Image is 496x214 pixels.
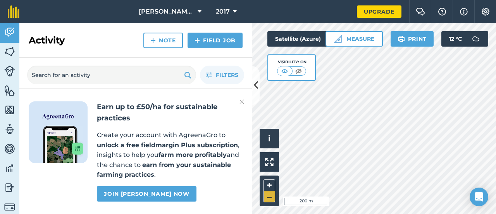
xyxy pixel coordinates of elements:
[4,104,15,116] img: svg+xml;base64,PHN2ZyB4bWxucz0iaHR0cDovL3d3dy53My5vcmcvMjAwMC9zdmciIHdpZHRoPSI1NiIgaGVpZ2h0PSI2MC...
[43,126,83,163] img: Screenshot of the Gro app
[188,33,243,48] a: Field Job
[4,182,15,193] img: svg+xml;base64,PD94bWwgdmVyc2lvbj0iMS4wIiBlbmNvZGluZz0idXRmLTgiPz4KPCEtLSBHZW5lcmF0b3I6IEFkb2JlIE...
[468,31,484,47] img: svg+xml;base64,PD94bWwgdmVyc2lvbj0iMS4wIiBlbmNvZGluZz0idXRmLTgiPz4KPCEtLSBHZW5lcmF0b3I6IEFkb2JlIE...
[4,162,15,174] img: svg+xml;base64,PD94bWwgdmVyc2lvbj0iMS4wIiBlbmNvZGluZz0idXRmLTgiPz4KPCEtLSBHZW5lcmF0b3I6IEFkb2JlIE...
[4,46,15,57] img: svg+xml;base64,PHN2ZyB4bWxucz0iaHR0cDovL3d3dy53My5vcmcvMjAwMC9zdmciIHdpZHRoPSI1NiIgaGVpZ2h0PSI2MC...
[97,161,231,179] strong: earn from your sustainable farming practices
[97,101,243,124] h2: Earn up to £50/ha for sustainable practices
[158,151,227,158] strong: farm more profitably
[325,31,383,47] button: Measure
[97,141,238,149] strong: unlock a free fieldmargin Plus subscription
[416,8,425,16] img: Two speech bubbles overlapping with the left bubble in the forefront
[4,66,15,77] img: svg+xml;base64,PD94bWwgdmVyc2lvbj0iMS4wIiBlbmNvZGluZz0idXRmLTgiPz4KPCEtLSBHZW5lcmF0b3I6IEFkb2JlIE...
[200,66,244,84] button: Filters
[29,34,65,47] h2: Activity
[263,179,275,191] button: +
[4,202,15,212] img: svg+xml;base64,PD94bWwgdmVyc2lvbj0iMS4wIiBlbmNvZGluZz0idXRmLTgiPz4KPCEtLSBHZW5lcmF0b3I6IEFkb2JlIE...
[267,31,342,47] button: Satellite (Azure)
[195,36,200,45] img: svg+xml;base64,PHN2ZyB4bWxucz0iaHR0cDovL3d3dy53My5vcmcvMjAwMC9zdmciIHdpZHRoPSIxNCIgaGVpZ2h0PSIyNC...
[265,158,274,166] img: Four arrows, one pointing top left, one top right, one bottom right and the last bottom left
[398,34,405,43] img: svg+xml;base64,PHN2ZyB4bWxucz0iaHR0cDovL3d3dy53My5vcmcvMjAwMC9zdmciIHdpZHRoPSIxOSIgaGVpZ2h0PSIyNC...
[460,7,468,16] img: svg+xml;base64,PHN2ZyB4bWxucz0iaHR0cDovL3d3dy53My5vcmcvMjAwMC9zdmciIHdpZHRoPSIxNyIgaGVpZ2h0PSIxNy...
[8,5,19,18] img: fieldmargin Logo
[97,186,196,202] a: Join [PERSON_NAME] now
[184,70,191,80] img: svg+xml;base64,PHN2ZyB4bWxucz0iaHR0cDovL3d3dy53My5vcmcvMjAwMC9zdmciIHdpZHRoPSIxOSIgaGVpZ2h0PSIyNC...
[216,7,230,16] span: 2017
[334,35,342,43] img: Ruler icon
[260,129,279,148] button: i
[4,26,15,38] img: svg+xml;base64,PD94bWwgdmVyc2lvbj0iMS4wIiBlbmNvZGluZz0idXRmLTgiPz4KPCEtLSBHZW5lcmF0b3I6IEFkb2JlIE...
[357,5,401,18] a: Upgrade
[437,8,447,16] img: A question mark icon
[27,66,196,84] input: Search for an activity
[268,134,270,143] span: i
[263,191,275,202] button: –
[4,124,15,135] img: svg+xml;base64,PD94bWwgdmVyc2lvbj0iMS4wIiBlbmNvZGluZz0idXRmLTgiPz4KPCEtLSBHZW5lcmF0b3I6IEFkb2JlIE...
[481,8,490,16] img: A cog icon
[470,188,488,206] div: Open Intercom Messenger
[150,36,156,45] img: svg+xml;base64,PHN2ZyB4bWxucz0iaHR0cDovL3d3dy53My5vcmcvMjAwMC9zdmciIHdpZHRoPSIxNCIgaGVpZ2h0PSIyNC...
[280,67,289,75] img: svg+xml;base64,PHN2ZyB4bWxucz0iaHR0cDovL3d3dy53My5vcmcvMjAwMC9zdmciIHdpZHRoPSI1MCIgaGVpZ2h0PSI0MC...
[143,33,183,48] a: Note
[294,67,303,75] img: svg+xml;base64,PHN2ZyB4bWxucz0iaHR0cDovL3d3dy53My5vcmcvMjAwMC9zdmciIHdpZHRoPSI1MCIgaGVpZ2h0PSI0MC...
[216,71,238,79] span: Filters
[97,130,243,180] p: Create your account with AgreenaGro to , insights to help you and the chance to .
[391,31,434,47] button: Print
[277,59,307,65] div: Visibility: On
[139,7,195,16] span: [PERSON_NAME] Park Farms Ltd
[4,85,15,96] img: svg+xml;base64,PHN2ZyB4bWxucz0iaHR0cDovL3d3dy53My5vcmcvMjAwMC9zdmciIHdpZHRoPSI1NiIgaGVpZ2h0PSI2MC...
[441,31,488,47] button: 12 °C
[4,143,15,155] img: svg+xml;base64,PD94bWwgdmVyc2lvbj0iMS4wIiBlbmNvZGluZz0idXRmLTgiPz4KPCEtLSBHZW5lcmF0b3I6IEFkb2JlIE...
[449,31,462,47] span: 12 ° C
[239,97,244,106] img: svg+xml;base64,PHN2ZyB4bWxucz0iaHR0cDovL3d3dy53My5vcmcvMjAwMC9zdmciIHdpZHRoPSIyMiIgaGVpZ2h0PSIzMC...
